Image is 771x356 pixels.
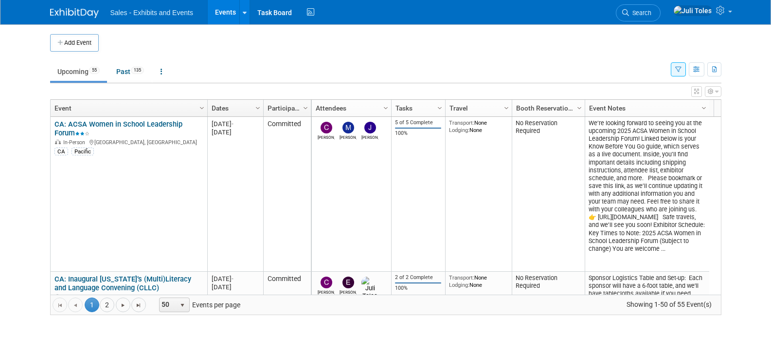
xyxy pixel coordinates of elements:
a: Travel [449,100,505,116]
img: In-Person Event [55,139,61,144]
a: Column Settings [300,100,311,114]
span: Go to the first page [56,301,64,309]
span: Events per page [146,298,250,312]
img: Melissa Fowler [342,122,354,133]
a: 2 [100,298,114,312]
div: 2 of 2 Complete [395,274,441,281]
span: Sales - Exhibits and Events [110,9,193,17]
span: select [179,301,186,309]
span: 135 [131,67,144,74]
span: 50 [160,298,176,312]
a: Event [54,100,201,116]
div: [GEOGRAPHIC_DATA], [GEOGRAPHIC_DATA] [54,138,203,146]
span: Column Settings [575,104,583,112]
span: Column Settings [700,104,708,112]
div: [DATE] [212,128,259,136]
td: We’re looking forward to seeing you at the upcoming 2025 ACSA Women in School Leadership Forum! L... [585,117,709,272]
span: - [232,120,233,128]
img: Juli Toles [673,5,712,16]
div: [DATE] [212,120,259,128]
td: No Reservation Required [512,117,585,272]
span: Go to the previous page [72,301,79,309]
div: [DATE] [212,283,259,291]
div: 100% [395,285,441,292]
a: Search [616,4,661,21]
img: Jerika Salvador [364,122,376,133]
span: - [232,275,233,282]
img: Christine Lurz [321,277,332,288]
a: CA: Inaugural [US_STATE]’s (Multi)Literacy and Language Convening (CLLC) [54,275,191,293]
span: Transport: [449,119,474,126]
a: Go to the first page [53,298,67,312]
a: Column Settings [699,100,709,114]
span: Go to the next page [119,301,127,309]
a: Go to the previous page [68,298,83,312]
td: Committed [263,117,311,272]
a: Column Settings [501,100,512,114]
div: Christine Lurz [318,288,335,295]
a: Column Settings [434,100,445,114]
button: Add Event [50,34,99,52]
div: None None [449,119,508,133]
span: Lodging: [449,127,469,133]
div: 100% [395,130,441,137]
div: CA [54,148,68,155]
span: Go to the last page [135,301,143,309]
div: Elda Garcia [340,288,357,295]
a: Event Notes [589,100,703,116]
span: 1 [85,298,99,312]
a: Attendees [316,100,385,116]
div: 5 of 5 Complete [395,119,441,126]
a: Upcoming55 [50,62,107,81]
div: Melissa Fowler [340,133,357,140]
a: Column Settings [252,100,263,114]
a: Dates [212,100,257,116]
img: ExhibitDay [50,8,99,18]
div: Jerika Salvador [361,133,378,140]
img: Juli Toles [361,277,378,300]
span: 55 [89,67,100,74]
span: Column Settings [302,104,309,112]
span: Column Settings [198,104,206,112]
span: Column Settings [254,104,262,112]
span: Column Settings [382,104,390,112]
a: Booth Reservation Status [516,100,578,116]
div: [GEOGRAPHIC_DATA], [GEOGRAPHIC_DATA] [54,293,203,301]
a: Go to the last page [131,298,146,312]
span: Transport: [449,274,474,281]
span: In-Person [63,139,88,146]
a: Tasks [395,100,439,116]
span: Column Settings [502,104,510,112]
a: Go to the next page [116,298,130,312]
span: Lodging: [449,281,469,288]
a: Participation [268,100,305,116]
a: Column Settings [197,100,207,114]
img: Elda Garcia [342,277,354,288]
a: CA: ACSA Women in School Leadership Forum [54,120,182,138]
span: Showing 1-50 of 55 Event(s) [617,298,720,311]
div: [DATE] [212,275,259,283]
span: Column Settings [436,104,444,112]
a: Past135 [109,62,151,81]
div: None None [449,274,508,288]
a: Column Settings [380,100,391,114]
div: Pacific [72,148,94,155]
img: Christine Lurz [321,122,332,133]
div: Christine Lurz [318,133,335,140]
span: Search [629,9,651,17]
a: Column Settings [574,100,585,114]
